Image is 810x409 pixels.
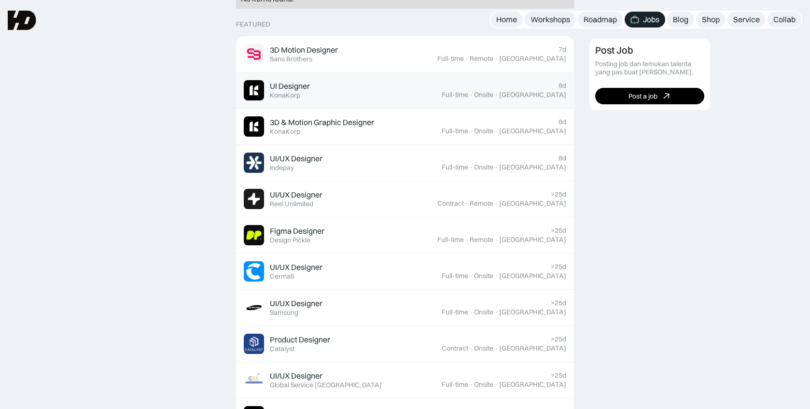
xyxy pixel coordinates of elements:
[551,299,566,307] div: >25d
[469,272,473,280] div: ·
[499,381,566,389] div: [GEOGRAPHIC_DATA]
[236,290,574,326] a: Job ImageUI/UX DesignerSamsung>25dFull-time·Onsite·[GEOGRAPHIC_DATA]
[474,308,493,316] div: Onsite
[499,308,566,316] div: [GEOGRAPHIC_DATA]
[270,335,330,345] div: Product Designer
[270,91,300,99] div: KonaKorp
[244,116,264,137] img: Job Image
[270,190,322,200] div: UI/UX Designer
[496,14,517,25] div: Home
[442,272,468,280] div: Full-time
[559,45,566,54] div: 7d
[474,91,493,99] div: Onsite
[442,127,468,135] div: Full-time
[474,344,493,353] div: Onsite
[727,12,766,28] a: Service
[270,45,338,55] div: 3D Motion Designer
[469,91,473,99] div: ·
[499,127,566,135] div: [GEOGRAPHIC_DATA]
[494,55,498,63] div: ·
[559,154,566,162] div: 8d
[236,109,574,145] a: Job Image3D & Motion Graphic DesignerKonaKorp8dFull-time·Onsite·[GEOGRAPHIC_DATA]
[494,272,498,280] div: ·
[696,12,726,28] a: Shop
[244,297,264,318] img: Job Image
[578,12,623,28] a: Roadmap
[270,272,294,281] div: Cermati
[236,217,574,254] a: Job ImageFigma DesignerDesign Pickle>25dFull-time·Remote·[GEOGRAPHIC_DATA]
[559,82,566,90] div: 8d
[465,236,469,244] div: ·
[244,225,264,245] img: Job Image
[733,14,760,25] div: Service
[499,272,566,280] div: [GEOGRAPHIC_DATA]
[470,55,493,63] div: Remote
[270,226,324,236] div: Figma Designer
[236,20,270,28] div: Featured
[474,163,493,171] div: Onsite
[236,181,574,217] a: Job ImageUI/UX DesignerReel Unlimited>25dContract·Remote·[GEOGRAPHIC_DATA]
[702,14,720,25] div: Shop
[236,145,574,181] a: Job ImageUI/UX DesignerIndepay8dFull-time·Onsite·[GEOGRAPHIC_DATA]
[469,127,473,135] div: ·
[673,14,688,25] div: Blog
[236,72,574,109] a: Job ImageUI DesignerKonaKorp8dFull-time·Onsite·[GEOGRAPHIC_DATA]
[442,381,468,389] div: Full-time
[270,298,322,309] div: UI/UX Designer
[270,236,310,244] div: Design Pickle
[559,118,566,126] div: 8d
[551,190,566,198] div: >25d
[595,44,633,56] div: Post Job
[474,127,493,135] div: Onsite
[531,14,570,25] div: Workshops
[494,236,498,244] div: ·
[437,55,464,63] div: Full-time
[494,127,498,135] div: ·
[470,199,493,208] div: Remote
[469,381,473,389] div: ·
[667,12,694,28] a: Blog
[494,308,498,316] div: ·
[270,117,374,127] div: 3D & Motion Graphic Designer
[470,236,493,244] div: Remote
[494,344,498,353] div: ·
[270,164,294,172] div: Indepay
[628,92,657,100] div: Post a job
[595,60,704,76] div: Posting job dan temukan talenta yang pas buat [PERSON_NAME].
[270,371,322,381] div: UI/UX Designer
[474,272,493,280] div: Onsite
[773,14,796,25] div: Collab
[244,189,264,209] img: Job Image
[236,362,574,398] a: Job ImageUI/UX DesignerGlobal Service [GEOGRAPHIC_DATA]>25dFull-time·Onsite·[GEOGRAPHIC_DATA]
[499,236,566,244] div: [GEOGRAPHIC_DATA]
[236,326,574,362] a: Job ImageProduct DesignerCatalyst>25dContract·Onsite·[GEOGRAPHIC_DATA]
[270,127,300,136] div: KonaKorp
[437,199,464,208] div: Contract
[270,381,382,389] div: Global Service [GEOGRAPHIC_DATA]
[270,154,322,164] div: UI/UX Designer
[437,236,464,244] div: Full-time
[270,309,298,317] div: Samsung
[244,261,264,282] img: Job Image
[595,88,704,104] a: Post a job
[584,14,617,25] div: Roadmap
[270,262,322,272] div: UI/UX Designer
[490,12,523,28] a: Home
[465,199,469,208] div: ·
[499,163,566,171] div: [GEOGRAPHIC_DATA]
[643,14,659,25] div: Jobs
[442,91,468,99] div: Full-time
[244,153,264,173] img: Job Image
[525,12,576,28] a: Workshops
[551,263,566,271] div: >25d
[442,344,468,353] div: Contract
[244,44,264,64] img: Job Image
[494,163,498,171] div: ·
[499,199,566,208] div: [GEOGRAPHIC_DATA]
[442,308,468,316] div: Full-time
[270,81,310,91] div: UI Designer
[551,335,566,343] div: >25d
[469,308,473,316] div: ·
[270,345,294,353] div: Catalyst
[236,254,574,290] a: Job ImageUI/UX DesignerCermati>25dFull-time·Onsite·[GEOGRAPHIC_DATA]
